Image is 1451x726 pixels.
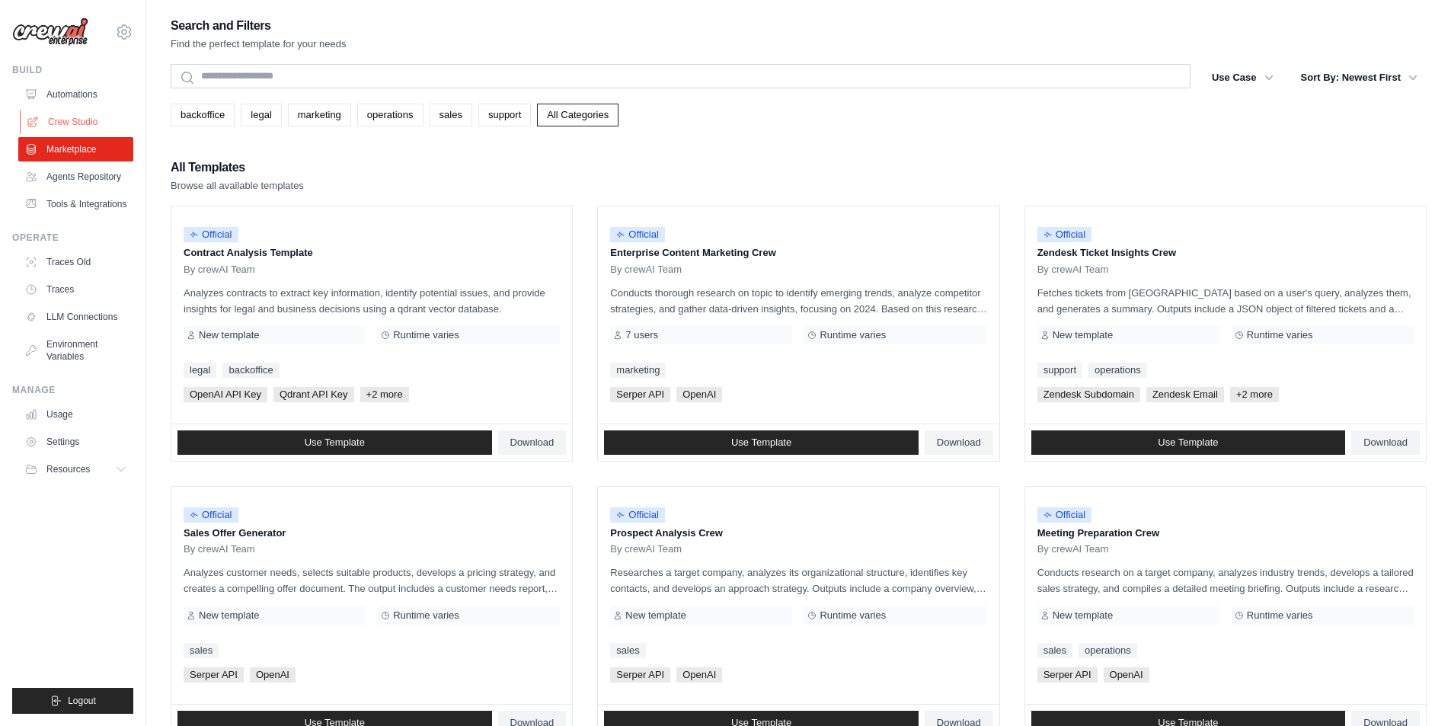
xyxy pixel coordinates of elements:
[610,245,986,261] p: Enterprise Content Marketing Crew
[1037,526,1414,541] p: Meeting Preparation Crew
[478,104,531,126] a: support
[1203,64,1283,91] button: Use Case
[184,507,238,523] span: Official
[1037,245,1414,261] p: Zendesk Ticket Insights Crew
[1146,387,1224,402] span: Zendesk Email
[498,430,567,455] a: Download
[171,178,304,193] p: Browse all available templates
[18,305,133,329] a: LLM Connections
[199,329,259,341] span: New template
[184,667,244,683] span: Serper API
[1037,667,1098,683] span: Serper API
[1037,507,1092,523] span: Official
[12,18,88,46] img: Logo
[610,285,986,317] p: Conducts thorough research on topic to identify emerging trends, analyze competitor strategies, a...
[273,387,354,402] span: Qdrant API Key
[1037,264,1109,276] span: By crewAI Team
[1363,437,1408,449] span: Download
[184,387,267,402] span: OpenAI API Key
[184,363,216,378] a: legal
[12,232,133,244] div: Operate
[250,667,296,683] span: OpenAI
[18,192,133,216] a: Tools & Integrations
[604,430,919,455] a: Use Template
[177,430,492,455] a: Use Template
[357,104,423,126] a: operations
[820,609,886,622] span: Runtime varies
[1037,543,1109,555] span: By crewAI Team
[18,165,133,189] a: Agents Repository
[199,609,259,622] span: New template
[18,332,133,369] a: Environment Variables
[610,363,666,378] a: marketing
[610,526,986,541] p: Prospect Analysis Crew
[510,437,555,449] span: Download
[1247,609,1313,622] span: Runtime varies
[18,137,133,162] a: Marketplace
[68,695,96,707] span: Logout
[20,110,135,134] a: Crew Studio
[731,437,791,449] span: Use Template
[1104,667,1149,683] span: OpenAI
[1088,363,1147,378] a: operations
[1351,430,1420,455] a: Download
[12,384,133,396] div: Manage
[1158,437,1218,449] span: Use Template
[676,667,722,683] span: OpenAI
[1037,564,1414,596] p: Conducts research on a target company, analyzes industry trends, develops a tailored sales strate...
[610,507,665,523] span: Official
[1292,64,1427,91] button: Sort By: Newest First
[1230,387,1279,402] span: +2 more
[1031,430,1346,455] a: Use Template
[184,227,238,242] span: Official
[288,104,351,126] a: marketing
[171,37,347,52] p: Find the perfect template for your needs
[1037,285,1414,317] p: Fetches tickets from [GEOGRAPHIC_DATA] based on a user's query, analyzes them, and generates a su...
[610,667,670,683] span: Serper API
[625,609,686,622] span: New template
[18,82,133,107] a: Automations
[1079,643,1137,658] a: operations
[184,564,560,596] p: Analyzes customer needs, selects suitable products, develops a pricing strategy, and creates a co...
[1037,387,1140,402] span: Zendesk Subdomain
[610,564,986,596] p: Researches a target company, analyzes its organizational structure, identifies key contacts, and ...
[18,402,133,427] a: Usage
[184,543,255,555] span: By crewAI Team
[1037,643,1072,658] a: sales
[610,543,682,555] span: By crewAI Team
[1053,329,1113,341] span: New template
[676,387,722,402] span: OpenAI
[46,463,90,475] span: Resources
[18,250,133,274] a: Traces Old
[610,643,645,658] a: sales
[1053,609,1113,622] span: New template
[925,430,993,455] a: Download
[610,227,665,242] span: Official
[184,285,560,317] p: Analyzes contracts to extract key information, identify potential issues, and provide insights fo...
[610,264,682,276] span: By crewAI Team
[820,329,886,341] span: Runtime varies
[1037,227,1092,242] span: Official
[360,387,409,402] span: +2 more
[222,363,279,378] a: backoffice
[241,104,281,126] a: legal
[184,526,560,541] p: Sales Offer Generator
[393,329,459,341] span: Runtime varies
[184,264,255,276] span: By crewAI Team
[305,437,365,449] span: Use Template
[18,277,133,302] a: Traces
[18,457,133,481] button: Resources
[184,643,219,658] a: sales
[610,387,670,402] span: Serper API
[537,104,618,126] a: All Categories
[184,245,560,261] p: Contract Analysis Template
[171,157,304,178] h2: All Templates
[171,15,347,37] h2: Search and Filters
[937,437,981,449] span: Download
[1037,363,1082,378] a: support
[393,609,459,622] span: Runtime varies
[1247,329,1313,341] span: Runtime varies
[430,104,472,126] a: sales
[12,64,133,76] div: Build
[18,430,133,454] a: Settings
